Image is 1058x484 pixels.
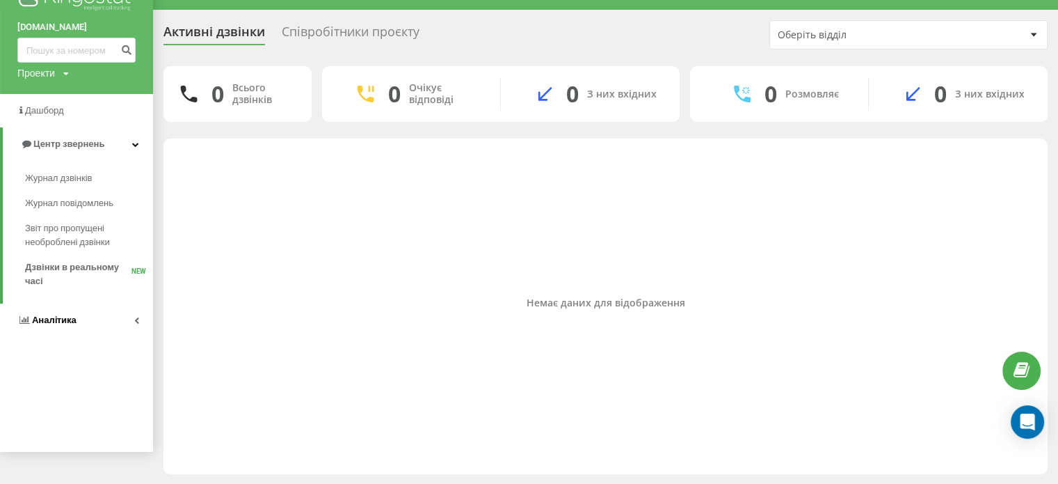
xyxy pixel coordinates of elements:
[1011,405,1044,439] div: Open Intercom Messenger
[764,81,777,107] div: 0
[409,82,479,106] div: Очікує відповіді
[25,196,113,210] span: Журнал повідомлень
[587,88,657,100] div: З них вхідних
[3,127,153,161] a: Центр звернень
[17,20,136,34] a: [DOMAIN_NAME]
[32,315,77,325] span: Аналiтика
[232,82,295,106] div: Всього дзвінків
[25,166,153,191] a: Журнал дзвінків
[163,24,265,46] div: Активні дзвінки
[25,216,153,255] a: Звіт про пропущені необроблені дзвінки
[211,81,224,107] div: 0
[25,171,92,185] span: Журнал дзвінків
[566,81,579,107] div: 0
[388,81,401,107] div: 0
[17,38,136,63] input: Пошук за номером
[955,88,1025,100] div: З них вхідних
[25,191,153,216] a: Журнал повідомлень
[934,81,947,107] div: 0
[282,24,419,46] div: Співробітники проєкту
[785,88,839,100] div: Розмовляє
[25,105,64,116] span: Дашборд
[778,29,944,41] div: Оберіть відділ
[25,255,153,294] a: Дзвінки в реальному часіNEW
[25,221,146,249] span: Звіт про пропущені необроблені дзвінки
[33,139,104,149] span: Центр звернень
[17,66,55,80] div: Проекти
[175,297,1036,309] div: Немає даних для відображення
[25,260,131,288] span: Дзвінки в реальному часі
